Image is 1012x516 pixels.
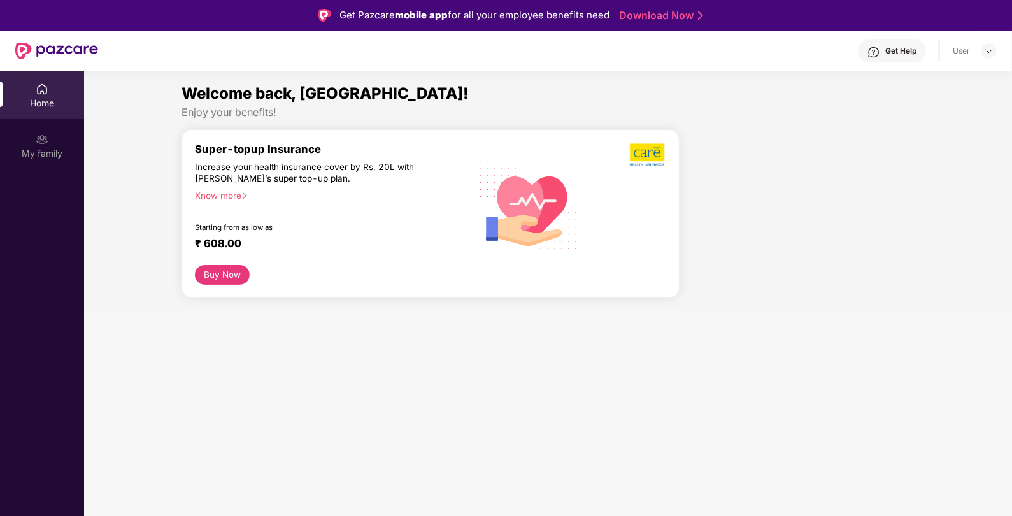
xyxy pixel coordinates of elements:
[470,144,588,264] img: svg+xml;base64,PHN2ZyB4bWxucz0iaHR0cDovL3d3dy53My5vcmcvMjAwMC9zdmciIHhtbG5zOnhsaW5rPSJodHRwOi8vd3...
[195,143,470,155] div: Super-topup Insurance
[195,190,462,199] div: Know more
[984,46,994,56] img: svg+xml;base64,PHN2ZyBpZD0iRHJvcGRvd24tMzJ4MzIiIHhtbG5zPSJodHRwOi8vd3d3LnczLm9yZy8yMDAwL3N2ZyIgd2...
[36,133,48,146] img: svg+xml;base64,PHN2ZyB3aWR0aD0iMjAiIGhlaWdodD0iMjAiIHZpZXdCb3g9IjAgMCAyMCAyMCIgZmlsbD0ibm9uZSIgeG...
[867,46,880,59] img: svg+xml;base64,PHN2ZyBpZD0iSGVscC0zMngzMiIgeG1sbnM9Imh0dHA6Ly93d3cudzMub3JnLzIwMDAvc3ZnIiB3aWR0aD...
[195,223,416,232] div: Starting from as low as
[953,46,970,56] div: User
[396,9,448,21] strong: mobile app
[340,8,610,23] div: Get Pazcare for all your employee benefits need
[36,83,48,96] img: svg+xml;base64,PHN2ZyBpZD0iSG9tZSIgeG1sbnM9Imh0dHA6Ly93d3cudzMub3JnLzIwMDAvc3ZnIiB3aWR0aD0iMjAiIG...
[195,237,457,252] div: ₹ 608.00
[195,265,249,285] button: Buy Now
[885,46,916,56] div: Get Help
[698,9,703,22] img: Stroke
[15,43,98,59] img: New Pazcare Logo
[182,84,469,103] span: Welcome back, [GEOGRAPHIC_DATA]!
[195,161,415,184] div: Increase your health insurance cover by Rs. 20L with [PERSON_NAME]’s super top-up plan.
[630,143,666,167] img: b5dec4f62d2307b9de63beb79f102df3.png
[620,9,699,22] a: Download Now
[241,192,248,199] span: right
[318,9,331,22] img: Logo
[182,106,914,119] div: Enjoy your benefits!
